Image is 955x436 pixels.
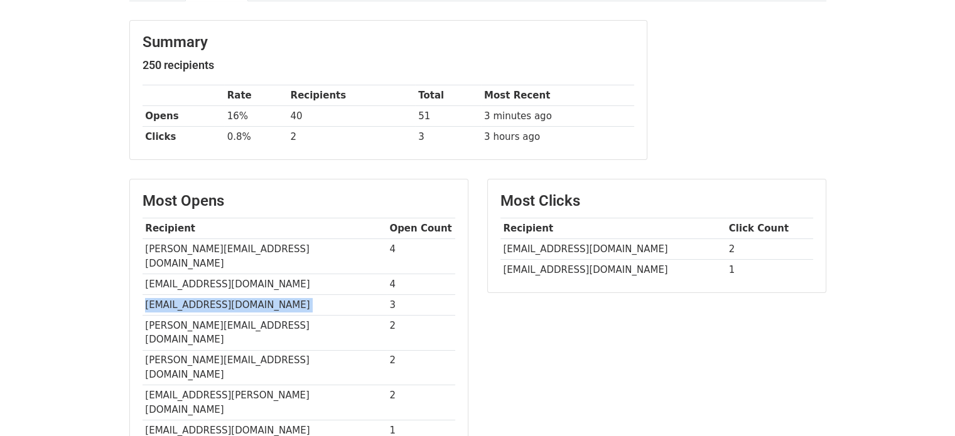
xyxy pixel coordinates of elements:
[224,127,288,147] td: 0.8%
[387,218,455,239] th: Open Count
[415,85,481,106] th: Total
[224,85,288,106] th: Rate
[500,192,813,210] h3: Most Clicks
[500,218,726,239] th: Recipient
[143,106,224,127] th: Opens
[415,127,481,147] td: 3
[143,350,387,385] td: [PERSON_NAME][EMAIL_ADDRESS][DOMAIN_NAME]
[726,239,813,260] td: 2
[143,274,387,294] td: [EMAIL_ADDRESS][DOMAIN_NAME]
[387,294,455,315] td: 3
[143,239,387,274] td: [PERSON_NAME][EMAIL_ADDRESS][DOMAIN_NAME]
[481,127,634,147] td: 3 hours ago
[387,274,455,294] td: 4
[224,106,288,127] td: 16%
[892,376,955,436] iframe: Chat Widget
[387,350,455,385] td: 2
[387,385,455,420] td: 2
[288,106,416,127] td: 40
[415,106,481,127] td: 51
[288,85,416,106] th: Recipients
[500,239,726,260] td: [EMAIL_ADDRESS][DOMAIN_NAME]
[481,85,634,106] th: Most Recent
[726,260,813,280] td: 1
[143,218,387,239] th: Recipient
[892,376,955,436] div: Widget de chat
[143,316,387,351] td: [PERSON_NAME][EMAIL_ADDRESS][DOMAIN_NAME]
[143,127,224,147] th: Clicks
[143,33,634,51] h3: Summary
[143,385,387,420] td: [EMAIL_ADDRESS][PERSON_NAME][DOMAIN_NAME]
[387,316,455,351] td: 2
[143,192,455,210] h3: Most Opens
[143,58,634,72] h5: 250 recipients
[288,127,416,147] td: 2
[726,218,813,239] th: Click Count
[143,294,387,315] td: [EMAIL_ADDRESS][DOMAIN_NAME]
[387,239,455,274] td: 4
[481,106,634,127] td: 3 minutes ago
[500,260,726,280] td: [EMAIL_ADDRESS][DOMAIN_NAME]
